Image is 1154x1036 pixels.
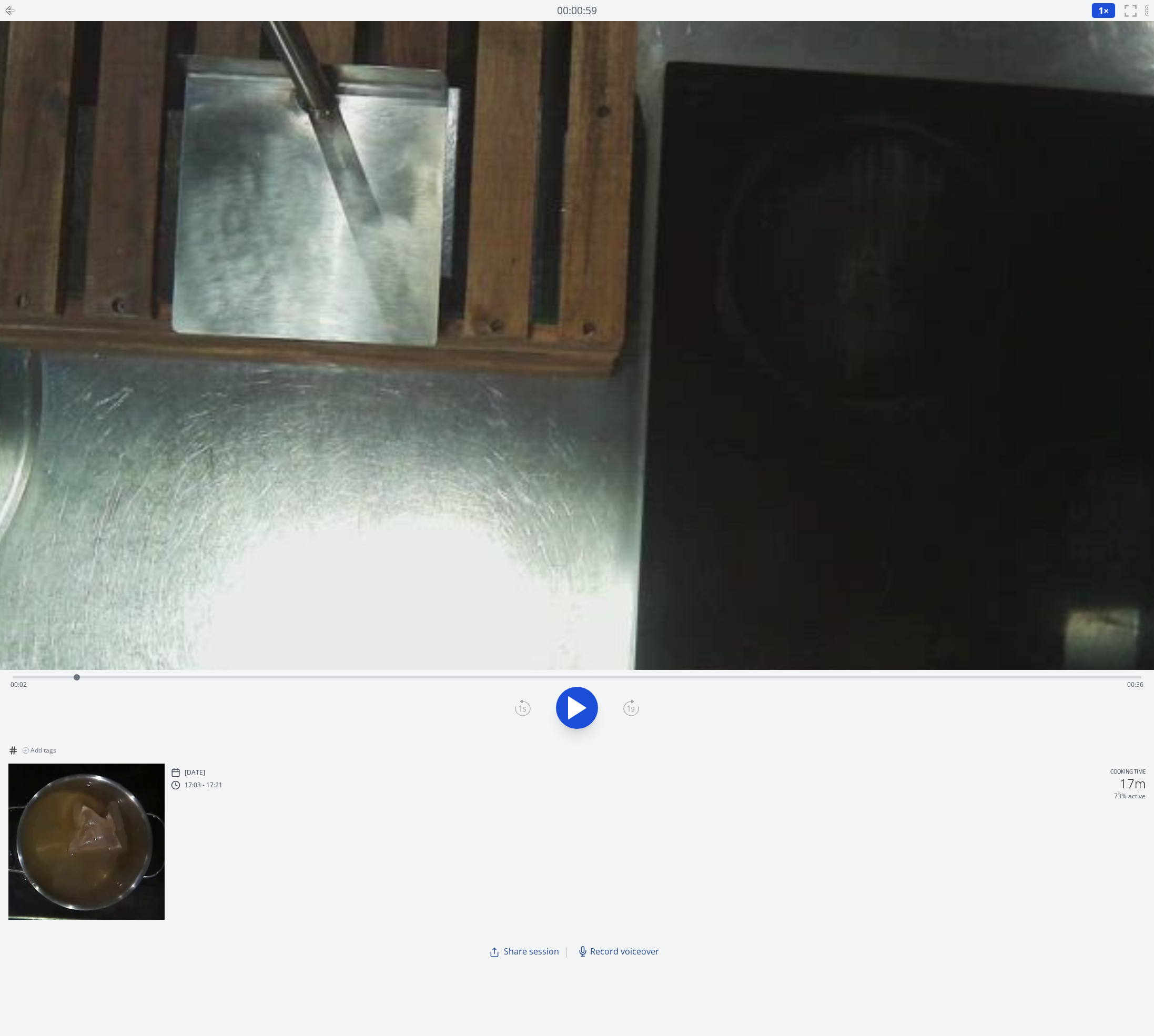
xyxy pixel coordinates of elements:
button: 1× [1091,3,1116,18]
p: [DATE] [185,768,205,777]
a: Record voiceover [573,941,665,962]
a: 00:00:59 [557,3,597,18]
p: 73% active [1114,792,1146,800]
span: 1 [1098,4,1104,17]
span: Record voiceover [590,945,659,958]
span: 00:36 [1127,680,1143,689]
button: Add tags [18,742,60,759]
span: | [563,944,569,959]
span: Share session [504,945,559,958]
img: 250905160427_thumb.jpeg [8,764,165,920]
p: Cooking time [1110,768,1146,777]
h2: 17m [1120,777,1146,790]
span: 00:02 [11,680,27,689]
p: 17:03 - 17:21 [185,781,222,789]
span: Add tags [31,746,56,755]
